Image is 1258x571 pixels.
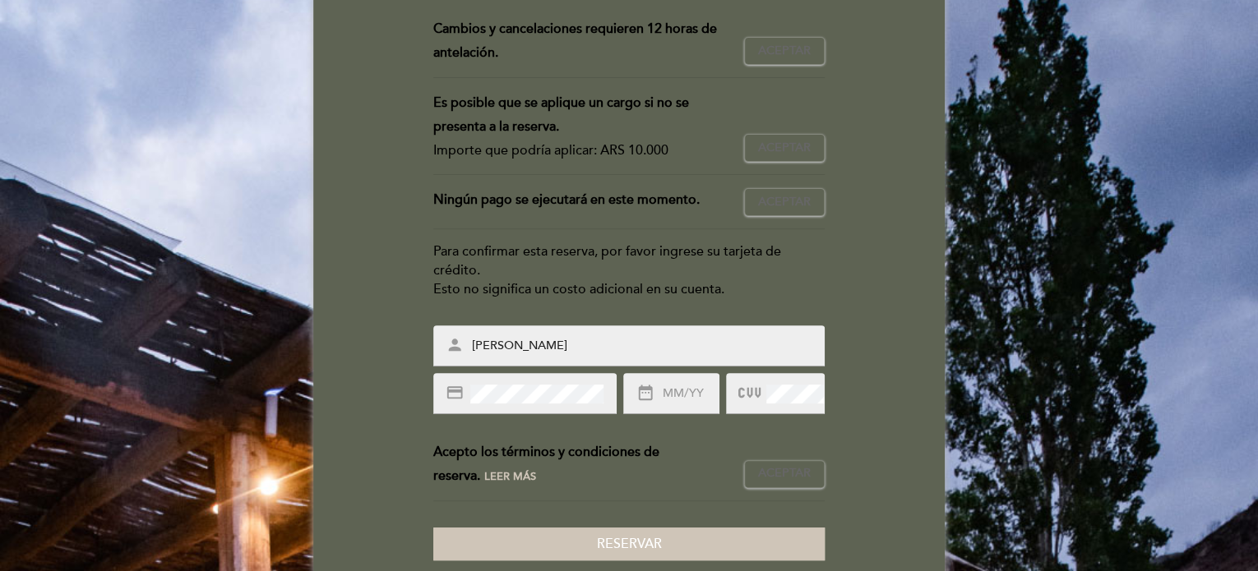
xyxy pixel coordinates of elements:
button: Aceptar [744,37,825,65]
button: Aceptar [744,134,825,162]
i: date_range [636,384,654,402]
input: MM/YY [661,385,719,403]
div: Es posible que se aplique un cargo si no se presenta a la reserva. [433,91,731,139]
i: person [446,336,464,354]
div: Para confirmar esta reserva, por favor ingrese su tarjeta de crédito. Esto no significa un costo ... [433,242,825,299]
span: Leer más [484,470,536,483]
button: Aceptar [744,460,825,488]
span: Reservar [597,536,662,552]
div: Acepto los términos y condiciones de reserva. [433,440,744,488]
i: credit_card [446,384,464,402]
span: Aceptar [758,43,811,60]
span: Aceptar [758,194,811,211]
span: Aceptar [758,465,811,482]
button: Aceptar [744,188,825,216]
div: Ningún pago se ejecutará en este momento. [433,188,744,216]
div: Importe que podría aplicar: ARS 10.000 [433,139,731,163]
button: Reservar [433,527,825,561]
input: Nombre impreso en la tarjeta [470,337,827,356]
div: Cambios y cancelaciones requieren 12 horas de antelación. [433,17,744,65]
span: Aceptar [758,140,811,157]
